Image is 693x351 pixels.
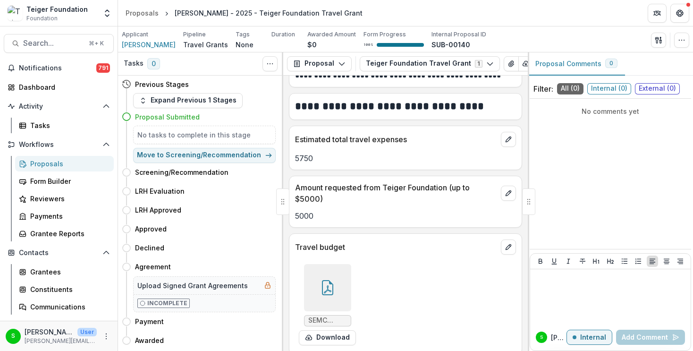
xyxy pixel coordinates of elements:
button: Get Help [670,4,689,23]
a: Dashboard [4,79,114,95]
p: User [77,328,97,336]
p: [PERSON_NAME] [25,327,74,337]
button: Internal [566,330,612,345]
span: 0 [147,58,160,69]
h4: LRH Evaluation [135,186,185,196]
button: edit [501,132,516,147]
button: Proposal [287,56,352,71]
div: Grantees [30,267,106,277]
p: Incomplete [147,299,187,308]
div: Proposals [126,8,159,18]
button: Toggle View Cancelled Tasks [262,56,278,71]
button: Ordered List [633,256,644,267]
div: Payments [30,211,106,221]
span: All ( 0 ) [557,83,583,94]
button: Teiger Foundation Travel Grant1 [360,56,500,71]
a: Grantees [15,264,114,280]
p: Awarded Amount [307,30,356,39]
h5: No tasks to complete in this stage [137,130,271,140]
div: Dashboard [19,82,106,92]
div: Proposals [30,159,106,169]
p: No comments yet [533,106,687,116]
p: 5000 [295,210,516,222]
p: Internal [580,334,606,342]
button: Notifications791 [4,60,114,76]
div: ⌘ + K [87,38,106,49]
p: Duration [271,30,295,39]
a: Proposals [122,6,162,20]
p: Amount requested from Teiger Foundation (up to $5000) [295,182,497,205]
p: SUB-00140 [431,40,470,50]
p: Applicant [122,30,148,39]
p: Estimated total travel expenses [295,134,497,145]
div: SEMC CONFRENCE BUDGET - Sheet1.pdfdownload-form-response [299,264,356,345]
div: Grantee Reports [30,229,106,239]
p: Form Progress [363,30,406,39]
div: Form Builder [30,176,106,186]
span: 791 [96,63,110,73]
p: 100 % [363,42,373,48]
button: Open Activity [4,99,114,114]
p: [PERSON_NAME][EMAIL_ADDRESS][DOMAIN_NAME] [25,337,97,345]
button: Move to Screening/Recommendation [133,148,276,163]
button: Strike [577,256,588,267]
a: Constituents [15,282,114,297]
button: Align Right [675,256,686,267]
h4: LRH Approved [135,205,181,215]
div: Tasks [30,120,106,130]
button: Open entity switcher [101,4,114,23]
span: Foundation [26,14,58,23]
button: Partners [648,4,667,23]
span: Search... [23,39,83,48]
p: Internal Proposal ID [431,30,486,39]
button: Open Contacts [4,245,114,260]
button: Expand Previous 1 Stages [133,93,243,108]
div: Reviewers [30,194,106,204]
button: More [101,331,112,342]
p: Tags [236,30,250,39]
button: Italicize [563,256,574,267]
button: Align Left [647,256,658,267]
button: Bold [535,256,546,267]
p: 5750 [295,153,516,164]
p: None [236,40,254,50]
button: Open Workflows [4,137,114,152]
h4: Declined [135,243,164,253]
a: Grantee Reports [15,226,114,241]
h4: Awarded [135,335,164,345]
a: Tasks [15,118,114,133]
button: edit [501,186,516,201]
a: Payments [15,208,114,224]
p: Travel Grants [183,40,228,50]
h3: Tasks [124,60,144,68]
button: Add Comment [616,330,685,345]
div: [PERSON_NAME] - 2025 - Teiger Foundation Travel Grant [175,8,363,18]
h4: Approved [135,224,167,234]
p: $0 [307,40,317,50]
span: Workflows [19,141,99,149]
span: SEMC CONFRENCE BUDGET - Sheet1.pdf [308,317,347,325]
button: Heading 1 [591,256,602,267]
button: Underline [549,256,560,267]
button: Heading 2 [605,256,616,267]
h4: Proposal Submitted [135,112,200,122]
button: edit [501,240,516,255]
a: Form Builder [15,173,114,189]
button: Open Data & Reporting [4,318,114,334]
button: Proposal Comments [528,52,625,76]
p: [PERSON_NAME] [551,333,566,342]
a: [PERSON_NAME] [122,40,176,50]
a: Communications [15,299,114,315]
span: Internal ( 0 ) [587,83,631,94]
h5: Upload Signed Grant Agreements [137,281,248,291]
a: Reviewers [15,191,114,206]
button: Search... [4,34,114,53]
img: Teiger Foundation [8,6,23,21]
nav: breadcrumb [122,6,366,20]
p: Pipeline [183,30,206,39]
span: 0 [609,60,613,67]
span: Notifications [19,64,96,72]
button: Align Center [661,256,672,267]
h4: Payment [135,317,164,326]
